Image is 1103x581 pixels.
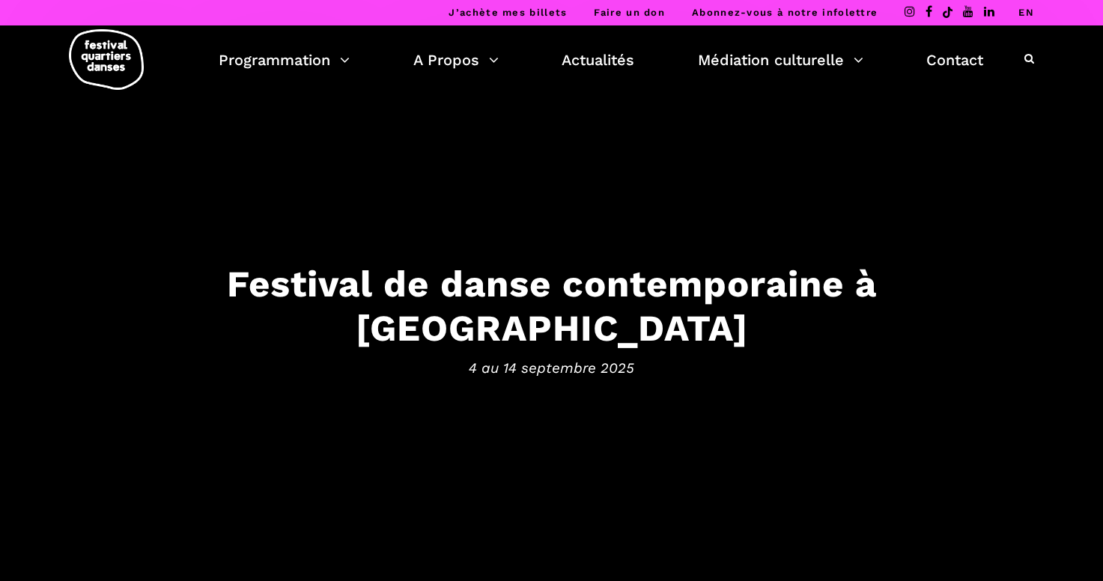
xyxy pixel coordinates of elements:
a: Faire un don [594,7,665,18]
a: A Propos [413,47,499,73]
h3: Festival de danse contemporaine à [GEOGRAPHIC_DATA] [88,261,1016,350]
a: Médiation culturelle [698,47,863,73]
a: Contact [926,47,983,73]
a: J’achète mes billets [449,7,567,18]
a: Actualités [562,47,634,73]
img: logo-fqd-med [69,29,144,90]
a: EN [1018,7,1034,18]
a: Programmation [219,47,350,73]
span: 4 au 14 septembre 2025 [88,357,1016,380]
a: Abonnez-vous à notre infolettre [692,7,878,18]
